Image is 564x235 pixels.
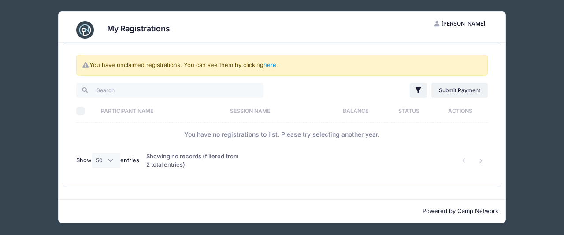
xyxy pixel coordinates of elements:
th: Participant Name: activate to sort column ascending [96,99,226,123]
button: [PERSON_NAME] [427,16,493,31]
a: here [263,61,276,68]
p: Powered by Camp Network [66,207,498,216]
th: Status: activate to sort column ascending [385,99,433,123]
div: You have unclaimed registrations. You can see them by clicking . [76,55,488,76]
td: You have no registrations to list. Please try selecting another year. [76,123,488,146]
label: Show entries [76,153,140,168]
th: Session Name: activate to sort column ascending [226,99,327,123]
th: Actions: activate to sort column ascending [433,99,488,123]
h3: My Registrations [107,24,170,33]
select: Showentries [92,153,121,168]
input: Search [76,83,263,98]
img: CampNetwork [76,21,94,39]
th: Balance: activate to sort column ascending [327,99,385,123]
a: Submit Payment [431,83,488,98]
div: Showing no records (filtered from 2 total entries) [146,146,243,175]
th: Select All [76,99,97,123]
span: [PERSON_NAME] [442,20,485,27]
